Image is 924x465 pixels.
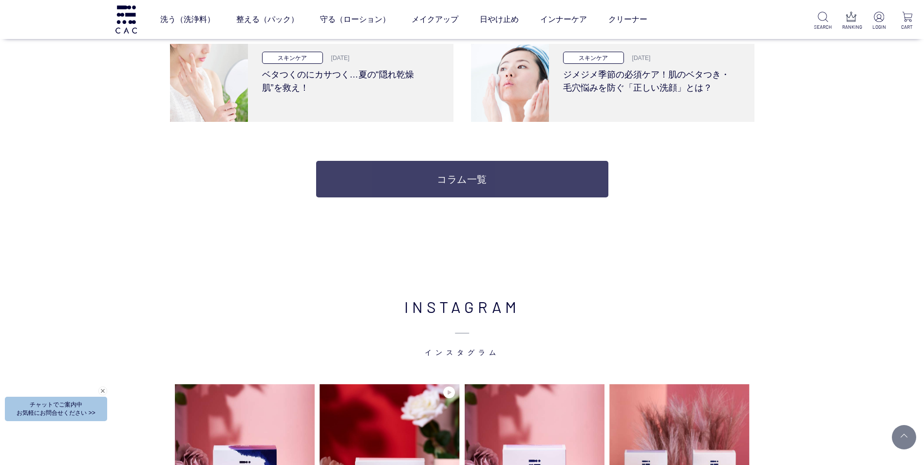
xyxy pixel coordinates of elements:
p: [DATE] [325,54,350,62]
a: ジメジメ季節の必須ケア！肌のベタつき・毛穴悩みを防ぐ「正しい洗顔」とは？ スキンケア [DATE] ジメジメ季節の必須ケア！肌のベタつき・毛穴悩みを防ぐ「正しい洗顔」とは？ [471,44,754,122]
a: メイクアップ [412,6,458,33]
p: CART [898,23,916,31]
h3: ベタつくのにカサつく…夏の“隠れ乾燥肌”を救え！ [262,64,432,95]
p: [DATE] [626,54,651,62]
p: スキンケア [262,52,323,64]
span: インスタグラム [170,318,754,357]
a: 日やけ止め [480,6,519,33]
a: インナーケア [540,6,587,33]
p: LOGIN [870,23,888,31]
a: LOGIN [870,12,888,31]
h3: ジメジメ季節の必須ケア！肌のベタつき・毛穴悩みを防ぐ「正しい洗顔」とは？ [563,64,733,95]
a: CART [898,12,916,31]
a: 整える（パック） [236,6,299,33]
p: スキンケア [563,52,624,64]
p: RANKING [842,23,860,31]
a: 守る（ローション） [320,6,390,33]
a: コラム一覧 [316,161,608,197]
h2: INSTAGRAM [170,295,754,357]
a: 洗う（洗浄料） [160,6,215,33]
img: logo [114,5,138,33]
img: ベタつくのにカサつく…夏の“隠れ乾燥肌”を救え！ [170,44,248,122]
a: RANKING [842,12,860,31]
p: SEARCH [814,23,832,31]
img: ジメジメ季節の必須ケア！肌のベタつき・毛穴悩みを防ぐ「正しい洗顔」とは？ [471,44,549,122]
a: ベタつくのにカサつく…夏の“隠れ乾燥肌”を救え！ スキンケア [DATE] ベタつくのにカサつく…夏の“隠れ乾燥肌”を救え！ [170,44,453,122]
a: クリーナー [608,6,647,33]
a: SEARCH [814,12,832,31]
